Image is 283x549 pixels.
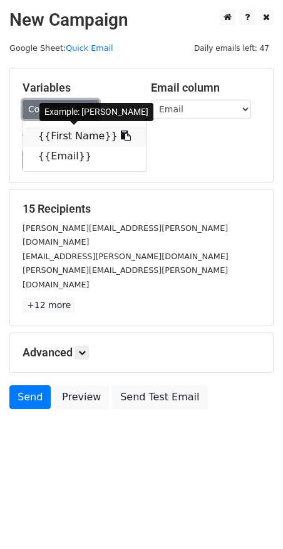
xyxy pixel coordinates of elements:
[23,146,146,166] a: {{Email}}
[190,43,274,53] a: Daily emails left: 47
[23,265,228,289] small: [PERSON_NAME][EMAIL_ADDRESS][PERSON_NAME][DOMAIN_NAME]
[220,489,283,549] iframe: Chat Widget
[151,81,260,95] h5: Email column
[112,385,207,409] a: Send Test Email
[9,385,51,409] a: Send
[190,41,274,55] span: Daily emails left: 47
[66,43,113,53] a: Quick Email
[9,9,274,31] h2: New Campaign
[23,126,146,146] a: {{First Name}}
[23,252,229,261] small: [EMAIL_ADDRESS][PERSON_NAME][DOMAIN_NAME]
[23,223,228,247] small: [PERSON_NAME][EMAIL_ADDRESS][PERSON_NAME][DOMAIN_NAME]
[54,385,109,409] a: Preview
[23,346,260,360] h5: Advanced
[39,103,153,121] div: Example: [PERSON_NAME]
[23,202,260,216] h5: 15 Recipients
[23,297,75,313] a: +12 more
[23,81,132,95] h5: Variables
[9,43,113,53] small: Google Sheet:
[23,100,99,119] a: Copy/paste...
